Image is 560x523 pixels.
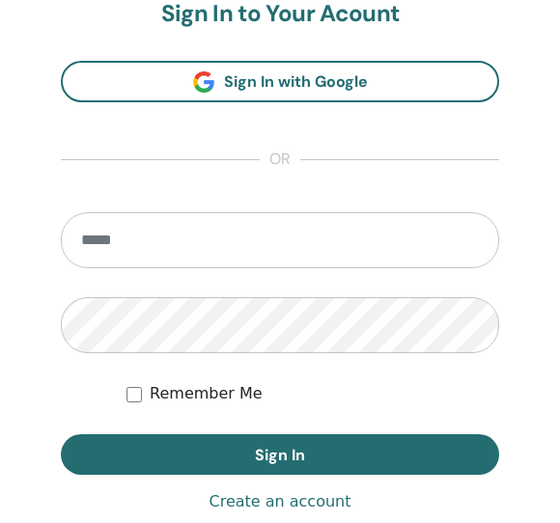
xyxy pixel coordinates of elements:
a: Create an account [209,490,350,513]
span: Sign In with Google [224,71,368,92]
button: Sign In [61,434,499,475]
span: or [260,149,300,172]
a: Sign In with Google [61,61,499,102]
span: Sign In [255,445,305,465]
div: Keep me authenticated indefinitely or until I manually logout [126,382,499,405]
label: Remember Me [150,382,263,405]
